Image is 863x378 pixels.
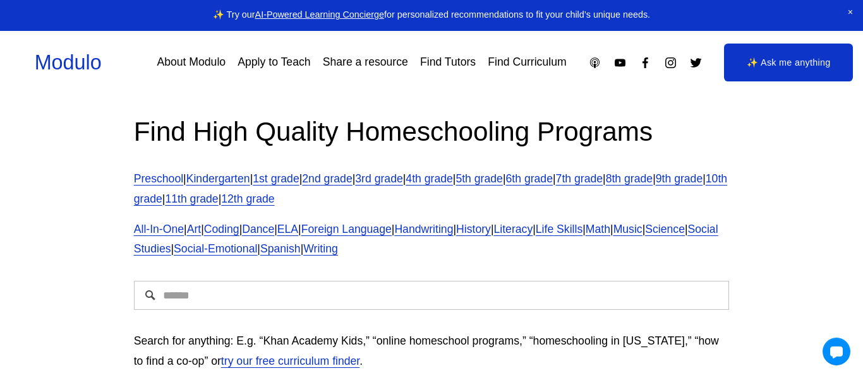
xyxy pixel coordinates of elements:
a: Apple Podcasts [588,56,601,69]
a: 7th grade [556,172,603,185]
a: About Modulo [157,52,226,74]
a: 4th grade [406,172,452,185]
a: Writing [303,242,338,255]
a: Find Tutors [420,52,476,74]
a: Coding [204,223,239,235]
a: Modulo [35,51,102,74]
a: 3rd grade [355,172,402,185]
a: 10th grade [134,172,727,205]
a: Share a resource [323,52,408,74]
a: Instagram [664,56,677,69]
a: Art [187,223,202,235]
a: 9th grade [656,172,703,185]
a: History [456,223,491,235]
a: 1st grade [253,172,299,185]
a: Social-Emotional [174,242,257,255]
a: 6th grade [506,172,553,185]
a: All-In-One [134,223,184,235]
h2: Find High Quality Homeschooling Programs [134,114,730,149]
a: Literacy [493,223,533,235]
a: ELA [277,223,298,235]
a: Facebook [639,56,652,69]
a: Life Skills [536,223,582,235]
a: try our free curriculum finder [221,355,359,367]
a: Handwriting [394,223,453,235]
a: 5th grade [456,172,502,185]
a: Dance [242,223,274,235]
p: | | | | | | | | | | | | | | | | [134,220,730,260]
p: Search for anything: E.g. “Khan Academy Kids,” “online homeschool programs,” “homeschooling in [U... [134,331,730,372]
a: Foreign Language [301,223,392,235]
a: Social Studies [134,223,718,256]
input: Search [134,281,730,310]
a: 12th grade [221,192,274,205]
a: 11th grade [165,192,218,205]
a: Math [586,223,610,235]
a: Preschool [134,172,183,185]
a: AI-Powered Learning Concierge [255,9,384,20]
a: Kindergarten [186,172,250,185]
a: Twitter [689,56,703,69]
p: | | | | | | | | | | | | | [134,169,730,210]
a: Science [645,223,685,235]
a: Spanish [260,242,301,255]
a: Music [613,223,643,235]
a: YouTube [613,56,627,69]
a: ✨ Ask me anything [724,44,853,81]
a: Find Curriculum [488,52,566,74]
a: 2nd grade [302,172,352,185]
a: Apply to Teach [238,52,310,74]
a: 8th grade [606,172,653,185]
